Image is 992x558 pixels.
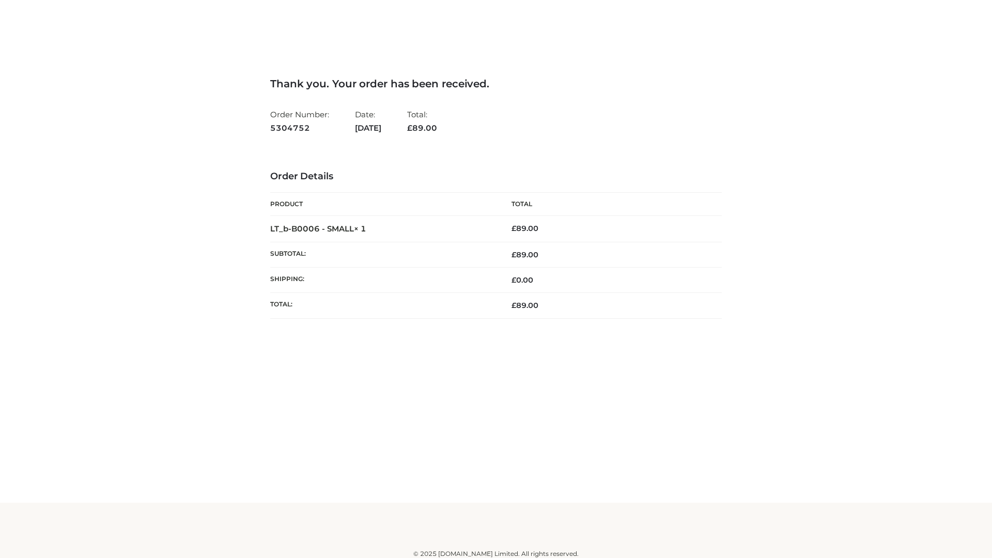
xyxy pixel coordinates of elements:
[354,224,366,234] strong: × 1
[355,105,381,137] li: Date:
[270,268,496,293] th: Shipping:
[270,171,722,182] h3: Order Details
[512,250,516,259] span: £
[270,193,496,216] th: Product
[270,105,329,137] li: Order Number:
[512,224,516,233] span: £
[270,242,496,267] th: Subtotal:
[512,275,516,285] span: £
[355,121,381,135] strong: [DATE]
[270,78,722,90] h3: Thank you. Your order has been received.
[407,123,437,133] span: 89.00
[270,293,496,318] th: Total:
[512,301,538,310] span: 89.00
[512,224,538,233] bdi: 89.00
[270,224,366,234] strong: LT_b-B0006 - SMALL
[512,301,516,310] span: £
[512,250,538,259] span: 89.00
[407,123,412,133] span: £
[496,193,722,216] th: Total
[407,105,437,137] li: Total:
[270,121,329,135] strong: 5304752
[512,275,533,285] bdi: 0.00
